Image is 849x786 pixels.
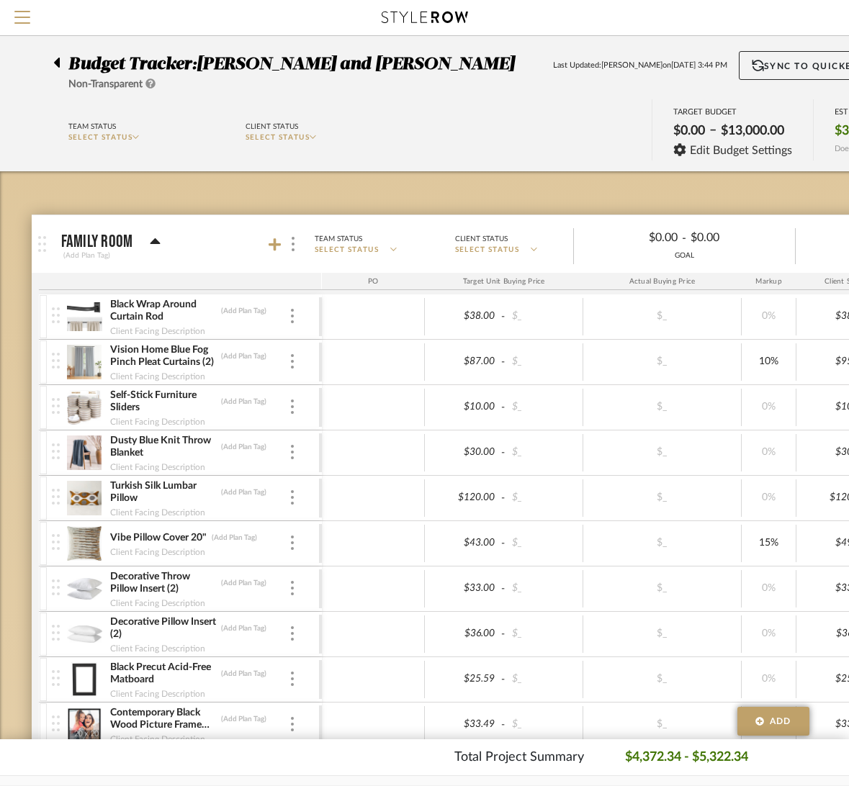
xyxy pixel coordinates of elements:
span: [DATE] 3:44 PM [671,60,727,72]
img: 3dots-v.svg [291,717,294,731]
div: Vision Home Blue Fog Pinch Pleat Curtains (2) [109,343,217,369]
img: grip.svg [38,236,46,252]
img: vertical-grip.svg [52,579,60,595]
div: PO [322,273,425,290]
span: [PERSON_NAME] and [PERSON_NAME] [197,55,514,73]
div: Decorative Throw Pillow Insert (2) [109,570,217,596]
div: (Add Plan Tag) [220,306,267,316]
div: (Add Plan Tag) [220,442,267,452]
span: - [499,491,508,505]
span: - [499,718,508,732]
div: Client Status [246,120,298,133]
div: $_ [508,397,578,417]
div: $0.00 [686,227,783,249]
img: 3dots-v.svg [291,581,294,595]
div: 0% [746,397,791,417]
div: $_ [622,623,701,644]
img: 3dots-v.svg [291,445,294,459]
div: $33.49 [429,714,500,735]
span: - [499,582,508,596]
div: 15% [746,533,791,554]
div: $_ [622,351,701,372]
div: $_ [508,533,578,554]
div: $_ [622,533,701,554]
span: - [499,627,508,641]
button: Add [737,707,809,736]
img: vertical-grip.svg [52,489,60,505]
div: Team Status [315,232,362,245]
div: 0% [746,442,791,463]
div: Markup [742,273,796,290]
img: 901d8efd-0410-40a5-93c6-1985687e0fba_50x50.jpg [67,435,102,470]
img: 3dots-v.svg [291,399,294,414]
div: Self-Stick Furniture Sliders [109,389,217,415]
div: (Add Plan Tag) [211,533,258,543]
img: vertical-grip.svg [52,534,60,550]
div: Dusty Blue Knit Throw Blanket [109,434,217,460]
div: (Add Plan Tag) [220,487,267,497]
div: Client Facing Description [109,505,206,520]
img: 76fe9b4b-e364-47ea-9b29-6f8c94957983_50x50.jpg [67,345,102,379]
span: on [662,60,671,72]
p: $4,372.34 - $5,322.34 [625,748,748,767]
img: vertical-grip.svg [52,715,60,731]
span: SELECT STATUS [455,245,520,256]
span: [PERSON_NAME] [601,60,662,72]
p: Family Room [61,233,133,250]
img: vertical-grip.svg [52,670,60,686]
img: vertical-grip.svg [52,398,60,414]
div: $0.00 [585,227,682,249]
img: 1bbff273-3627-4891-800d-7033c7723436_50x50.jpg [67,481,102,515]
div: $_ [508,578,578,599]
img: vertical-grip.svg [52,307,60,323]
img: d8389dce-ef92-4124-b58f-b41a4ba6cc5b_50x50.jpg [67,390,102,425]
img: fed62050-d9cd-44d1-803b-0508c5b1a7c2_50x50.jpg [67,708,102,742]
div: Client Facing Description [109,641,206,656]
div: $_ [622,397,701,417]
div: Vibe Pillow Cover 20" [109,531,207,545]
div: Decorative Pillow Insert (2) [109,615,217,641]
div: Client Facing Description [109,324,206,338]
span: Budget Tracker: [68,55,197,73]
div: Client Facing Description [109,732,206,746]
div: TARGET BUDGET [673,107,792,117]
div: $33.00 [429,578,500,599]
img: 3dots-v.svg [291,490,294,505]
div: $_ [508,487,578,508]
img: 6af162a9-2d74-4be0-ac89-d98db0a5a566_50x50.jpg [67,526,102,561]
div: 0% [746,623,791,644]
img: 3dots-v.svg [291,672,294,686]
span: - [499,446,508,460]
img: c3fc6963-1f11-4513-8781-e12bbdfca6d9_50x50.jpg [67,299,102,334]
div: $_ [622,306,701,327]
span: - [499,672,508,687]
div: $_ [622,578,701,599]
span: Non-Transparent [68,79,143,89]
div: $36.00 [429,623,500,644]
div: Client Facing Description [109,460,206,474]
div: Client Facing Description [109,687,206,701]
div: Client Facing Description [109,545,206,559]
span: - [499,400,508,415]
div: (Add Plan Tag) [220,714,267,724]
div: GOAL [574,250,795,261]
div: $_ [622,487,701,508]
div: 0% [746,669,791,690]
div: $0.00 [669,119,709,143]
div: Client Facing Description [109,369,206,384]
img: 3dots-v.svg [291,354,294,369]
span: Last Updated: [553,60,601,72]
div: 0% [746,578,791,599]
div: $43.00 [429,533,500,554]
div: (Add Plan Tag) [220,578,267,588]
div: $_ [622,714,701,735]
div: Actual Buying Price [583,273,742,290]
div: $38.00 [429,306,500,327]
span: - [499,536,508,551]
div: (Add Plan Tag) [61,249,112,262]
span: Add [770,715,791,728]
div: (Add Plan Tag) [220,397,267,407]
div: Client Facing Description [109,415,206,429]
img: vertical-grip.svg [52,625,60,641]
div: Contemporary Black Wood Picture Frame (20x20) [109,706,217,732]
